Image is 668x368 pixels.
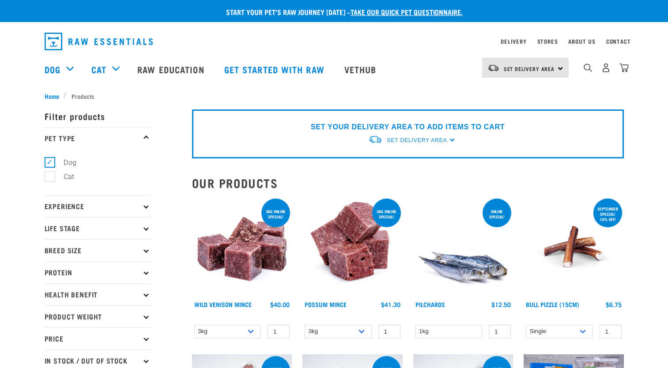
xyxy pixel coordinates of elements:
a: Stores [537,40,558,43]
div: $6.75 [606,301,622,308]
p: Pet Type [45,127,151,149]
label: Dog [49,157,80,168]
div: ONLINE SPECIAL! [483,205,511,223]
a: Pilchards [415,303,445,306]
p: Price [45,327,151,349]
img: Pile Of Cubed Wild Venison Mince For Pets [192,197,292,297]
label: Cat [49,171,78,182]
img: van-moving.png [368,135,382,144]
input: 1 [489,325,511,338]
img: user.png [601,63,611,72]
a: Dog [45,63,60,76]
p: Experience [45,195,151,217]
p: Breed Size [45,239,151,261]
a: Vethub [336,52,388,87]
img: 1102 Possum Mince 01 [302,197,403,297]
a: Get started with Raw [215,52,336,87]
img: Bull Pizzle [524,197,624,297]
div: $12.50 [491,301,511,308]
a: Cat [91,63,106,76]
img: home-icon@2x.png [619,63,629,72]
span: Set Delivery Area [387,137,447,143]
img: home-icon-1@2x.png [584,64,592,72]
input: 1 [600,325,622,338]
p: Protein [45,261,151,283]
span: Set Delivery Area [504,67,555,70]
img: Raw Essentials Logo [45,33,153,50]
a: take our quick pet questionnaire. [351,10,463,14]
a: Possum Mince [305,303,347,306]
span: Home [45,91,59,101]
div: September special! 10% off! [593,202,622,226]
input: 1 [378,325,400,338]
div: 3kg online special! [261,205,290,223]
p: Product Weight [45,305,151,327]
p: SET YOUR DELIVERY AREA TO ADD ITEMS TO CART [311,122,505,132]
a: About Us [568,40,595,43]
div: 3kg online special! [372,205,401,223]
a: Bull Pizzle (15cm) [526,303,579,306]
input: 1 [268,325,290,338]
div: $41.30 [381,301,400,308]
a: Raw Education [128,52,215,87]
nav: dropdown navigation [38,29,631,54]
nav: breadcrumbs [45,91,624,101]
p: Health Benefit [45,283,151,305]
a: Contact [606,40,631,43]
a: Delivery [501,40,526,43]
img: van-moving.png [487,64,499,72]
h2: Our Products [192,176,624,190]
img: Four Whole Pilchards [413,197,513,297]
div: $40.00 [270,301,290,308]
p: Filter products [45,105,151,127]
p: Life Stage [45,217,151,239]
a: Home [45,91,64,101]
a: Wild Venison Mince [194,303,252,306]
